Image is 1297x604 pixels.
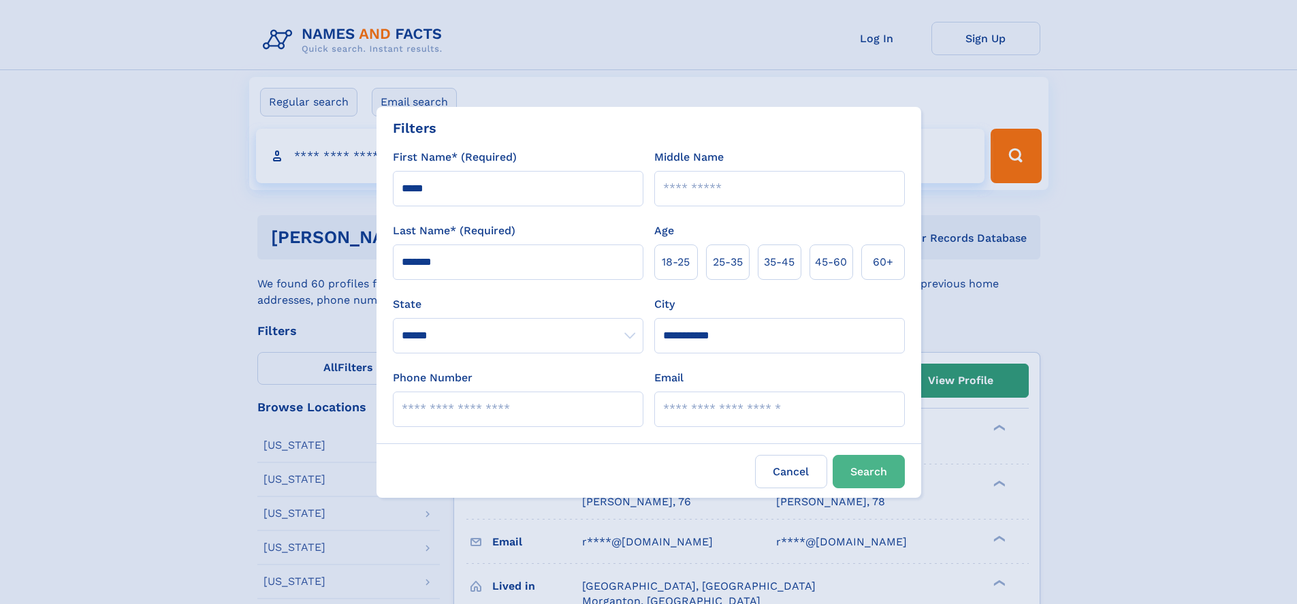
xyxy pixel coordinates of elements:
label: Last Name* (Required) [393,223,515,239]
label: State [393,296,643,313]
label: First Name* (Required) [393,149,517,165]
label: Phone Number [393,370,473,386]
label: Email [654,370,684,386]
label: Middle Name [654,149,724,165]
div: Filters [393,118,436,138]
span: 18‑25 [662,254,690,270]
button: Search [833,455,905,488]
label: Age [654,223,674,239]
span: 35‑45 [764,254,795,270]
label: Cancel [755,455,827,488]
span: 60+ [873,254,893,270]
span: 25‑35 [713,254,743,270]
span: 45‑60 [815,254,847,270]
label: City [654,296,675,313]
